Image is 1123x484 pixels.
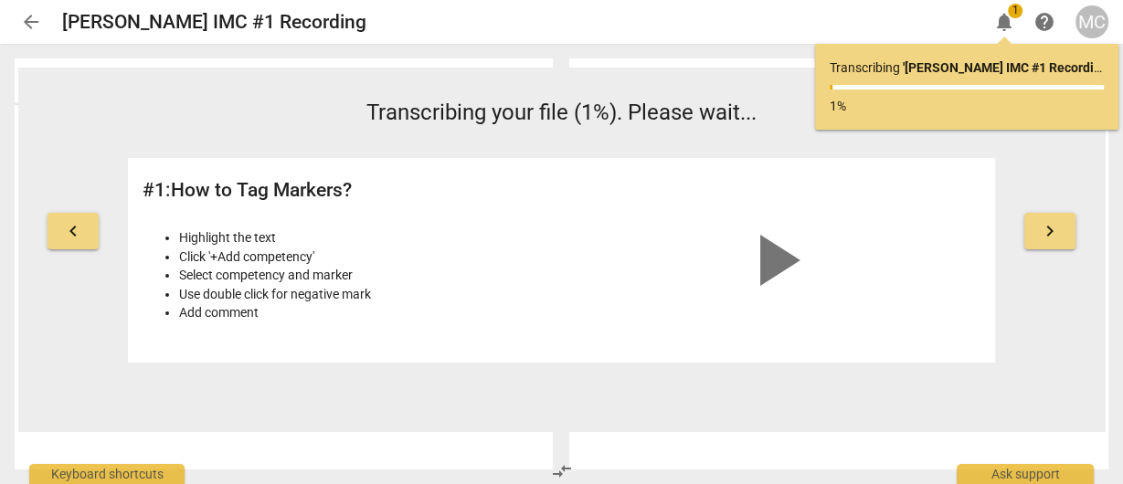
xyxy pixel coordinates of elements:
li: Highlight the text [179,228,553,247]
span: play_arrow [731,216,819,304]
b: ' [PERSON_NAME] IMC #1 Recording ' [903,60,1110,75]
li: Click '+Add competency' [179,247,553,267]
h2: # 1 : How to Tag Markers? [143,179,553,202]
div: Keyboard shortcuts [29,464,185,484]
p: 1% [830,97,1104,116]
h2: [PERSON_NAME] IMC #1 Recording [62,11,366,34]
span: keyboard_arrow_right [1039,220,1061,242]
button: MC [1075,5,1108,38]
span: help [1033,11,1055,33]
span: Transcribing your file (1%). Please wait... [366,100,757,125]
button: Notifications [988,5,1021,38]
span: 1 [1008,4,1022,18]
span: notifications [993,11,1015,33]
li: Select competency and marker [179,266,553,285]
p: Transcribing ... [830,58,1104,78]
span: arrow_back [20,11,42,33]
div: Ask support [957,464,1094,484]
li: Use double click for negative mark [179,285,553,304]
li: Add comment [179,303,553,322]
span: compare_arrows [551,460,573,482]
a: Help [1028,5,1061,38]
span: keyboard_arrow_left [62,220,84,242]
